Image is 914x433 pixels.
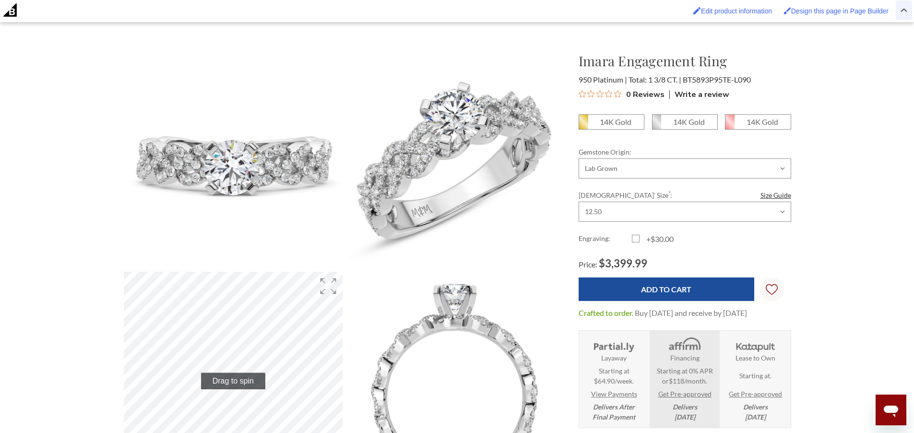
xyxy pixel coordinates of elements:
a: Get Pre-approved [658,389,712,399]
em: Delivers [673,402,697,422]
a: Wish Lists [760,277,784,301]
span: [DATE] [745,413,766,421]
em: 14K Gold [673,117,705,126]
span: Starting at 0% APR or /month. [653,366,716,386]
img: Enabled brush for product edit [693,7,701,14]
span: Starting at . [739,371,772,381]
input: Add to Cart [579,277,754,301]
a: Size Guide [760,190,791,200]
span: [DATE] [675,413,695,421]
em: Delivers [743,402,768,422]
img: Photo of Imara 1 3/8 ct tw. Lab Grown Diamond Round Solitaire Engagement Ring 950 Platinum [BT589... [124,51,343,271]
span: Starting at $64.90/week. [594,366,634,386]
span: 0 Reviews [626,87,665,101]
strong: Layaway [601,353,627,363]
li: Layaway [579,331,649,428]
em: Delivers After Final Payment [593,402,635,422]
img: Affirm [662,337,707,353]
dd: Buy [DATE] and receive by [DATE] [635,307,747,319]
img: Layaway [592,337,636,353]
img: Close Admin Bar [901,8,907,12]
dt: Crafted to order. [579,307,633,319]
a: Enabled brush for page builder edit. Design this page in Page Builder [779,2,893,20]
label: [DEMOGRAPHIC_DATA]' Size : [579,190,791,200]
strong: Lease to Own [736,353,775,363]
iframe: Button to launch messaging window [876,395,906,425]
a: Get Pre-approved [729,389,782,399]
span: 14K White Gold [653,115,717,129]
img: Photo of Imara 1 3/8 ct tw. Lab Grown Diamond Round Solitaire Engagement Ring 950 Platinum [BT589... [344,51,563,271]
div: Write a review [669,90,729,99]
svg: Wish Lists [766,253,778,325]
li: Katapult [721,331,790,428]
span: $3,399.99 [599,257,647,270]
label: Engraving: [579,233,632,245]
label: +$30.00 [632,233,685,245]
span: 950 Platinum [579,75,627,84]
strong: Financing [670,353,700,363]
a: View Payments [591,389,637,399]
span: Design this page in Page Builder [791,7,889,15]
img: Enabled brush for page builder edit. [783,7,791,14]
span: Edit product information [701,7,772,15]
span: $118 [669,377,684,385]
em: 14K Gold [747,117,778,126]
em: 14K Gold [600,117,631,126]
label: Gemstone Origin: [579,147,791,157]
span: Total: 1 3/8 CT. [629,75,681,84]
span: 14K Rose Gold [725,115,790,129]
span: 14K Yellow Gold [579,115,644,129]
h1: Imara Engagement Ring [579,51,791,71]
li: Affirm [650,331,719,428]
button: Rated 0 out of 5 stars from 0 reviews. Jump to reviews. [579,87,665,101]
span: BT5893P95TE-L090 [683,75,751,84]
img: Katapult [733,337,778,353]
div: Enter fullscreen [314,272,343,301]
span: Price: [579,260,597,269]
a: Enabled brush for product edit Edit product information [688,2,777,20]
